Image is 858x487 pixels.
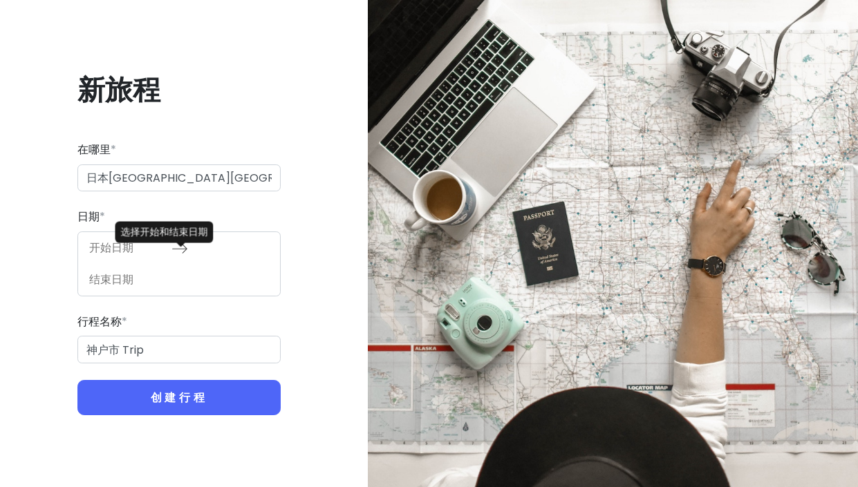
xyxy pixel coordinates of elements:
font: 行程名称 [77,314,122,330]
font: 在哪里 [77,142,111,157]
button: 创建行程 [77,380,281,415]
input: 结束日期 [82,264,171,296]
input: 开始日期 [82,232,171,264]
font: 创建行程 [151,390,208,405]
input: 城市（例如纽约） [77,164,281,192]
font: 新旅程 [77,70,160,109]
font: 日期 [77,209,100,225]
font: 选择开始和结束日期 [121,225,208,239]
input: 命名 [77,336,281,363]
